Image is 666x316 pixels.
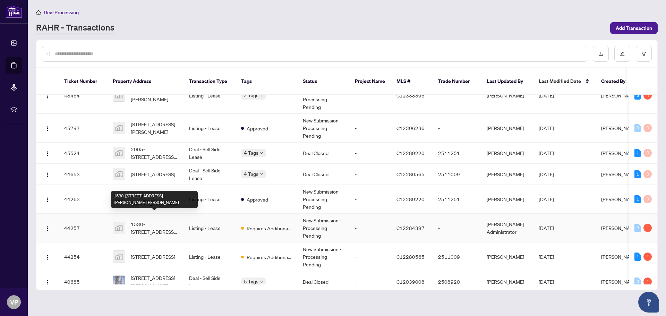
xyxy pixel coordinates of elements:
span: home [36,10,41,15]
span: [STREET_ADDRESS] [131,170,175,178]
span: 2 Tags [244,91,258,99]
td: [PERSON_NAME] [481,271,533,292]
span: [STREET_ADDRESS] [131,253,175,261]
span: [PERSON_NAME] [601,125,639,131]
button: download [593,46,609,62]
span: C12306236 [396,125,425,131]
div: 0 [634,277,641,286]
td: 2508920 [433,271,481,292]
span: [PERSON_NAME] [601,279,639,285]
div: 1 [634,195,641,203]
div: 0 [643,149,652,157]
td: Listing - Lease [183,214,236,242]
td: [PERSON_NAME] [481,77,533,114]
td: - [349,271,391,292]
button: Logo [42,169,53,180]
button: Logo [42,147,53,159]
td: 2511009 [433,164,481,185]
button: filter [636,46,652,62]
div: 0 [643,195,652,203]
div: 1 [634,170,641,178]
div: 1530-[STREET_ADDRESS][PERSON_NAME][PERSON_NAME] [111,191,198,208]
span: C12039008 [396,279,425,285]
span: Requires Additional Docs [247,253,292,261]
span: Add Transaction [616,23,652,34]
img: thumbnail-img [113,122,125,134]
span: C12289220 [396,196,425,202]
td: - [433,214,481,242]
span: [DATE] [539,196,554,202]
td: [PERSON_NAME] Administrator [481,214,533,242]
img: Logo [45,126,50,131]
div: 0 [634,224,641,232]
span: [PERSON_NAME] [601,92,639,99]
td: - [433,77,481,114]
button: Add Transaction [610,22,658,34]
span: [PERSON_NAME] [601,150,639,156]
button: Logo [42,194,53,205]
div: 1 [634,253,641,261]
span: 4 Tags [244,149,258,157]
div: 1 [643,253,652,261]
img: thumbnail-img [113,89,125,101]
td: 44257 [59,214,107,242]
th: Project Name [349,68,391,95]
span: [DATE] [539,254,554,260]
div: 4 [643,91,652,100]
th: Tags [236,68,297,95]
td: - [349,164,391,185]
td: 45797 [59,114,107,143]
td: Deal Closed [297,271,349,292]
div: 1 [634,149,641,157]
span: [PERSON_NAME] [601,225,639,231]
button: Open asap [638,292,659,313]
span: [STREET_ADDRESS][PERSON_NAME] [131,120,178,136]
button: Logo [42,276,53,287]
td: - [349,185,391,214]
span: Approved [247,196,268,203]
td: 44263 [59,185,107,214]
span: [PERSON_NAME] [601,171,639,177]
td: Listing - Lease [183,185,236,214]
td: [PERSON_NAME] [481,143,533,164]
div: 0 [643,170,652,178]
td: Deal Closed [297,164,349,185]
span: 1530-[STREET_ADDRESS][PERSON_NAME][PERSON_NAME] [131,220,178,236]
span: 2005-[STREET_ADDRESS][PERSON_NAME] [131,145,178,161]
span: down [260,172,263,176]
span: edit [620,51,625,56]
img: logo [6,5,22,18]
span: [STREET_ADDRESS][PERSON_NAME] [131,274,178,289]
th: Ticket Number [59,68,107,95]
td: 44653 [59,164,107,185]
td: Deal Closed [297,143,349,164]
span: C12284397 [396,225,425,231]
td: [PERSON_NAME] [481,114,533,143]
td: Information Updated - Processing Pending [297,77,349,114]
th: Last Updated By [481,68,533,95]
img: thumbnail-img [113,168,125,180]
button: Logo [42,251,53,262]
button: edit [614,46,630,62]
td: 45524 [59,143,107,164]
span: 5 Tags [244,277,258,285]
div: 0 [643,124,652,132]
th: MLS # [391,68,433,95]
td: 48464 [59,77,107,114]
th: Transaction Type [183,68,236,95]
img: Logo [45,255,50,260]
th: Trade Number [433,68,481,95]
th: Status [297,68,349,95]
td: Listing - Lease [183,114,236,143]
span: [DATE] [539,225,554,231]
td: New Submission - Processing Pending [297,214,349,242]
img: thumbnail-img [113,276,125,288]
div: 1 [643,277,652,286]
td: New Submission - Processing Pending [297,114,349,143]
td: - [349,114,391,143]
div: 3 [634,91,641,100]
span: down [260,151,263,155]
span: [DATE] [539,279,554,285]
a: RAHR - Transactions [36,22,114,34]
span: down [260,280,263,283]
